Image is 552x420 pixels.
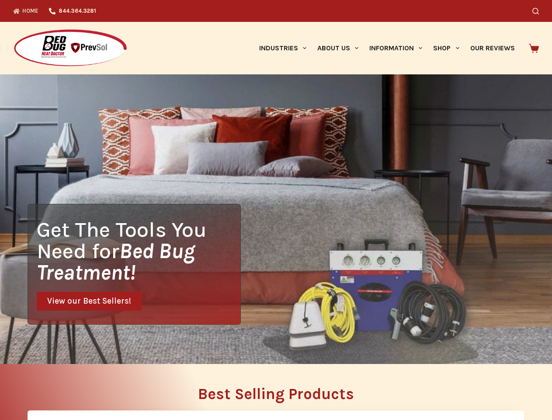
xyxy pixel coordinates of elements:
a: View our Best Sellers! [37,292,142,311]
button: Search [532,8,539,14]
a: Industries [253,22,312,74]
span: View our Best Sellers! [47,297,131,305]
h1: Get The Tools You Need for [37,219,240,283]
img: Prevsol/Bed Bug Heat Doctor [13,29,128,68]
a: Information [364,22,428,74]
h2: Best Selling Products [28,386,524,402]
nav: Primary [253,22,520,74]
a: Shop [428,22,465,74]
a: About Us [312,22,364,74]
a: Our Reviews [465,22,520,74]
i: Bed Bug Treatment! [37,238,195,285]
button: Open LiveChat chat widget [7,3,33,30]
